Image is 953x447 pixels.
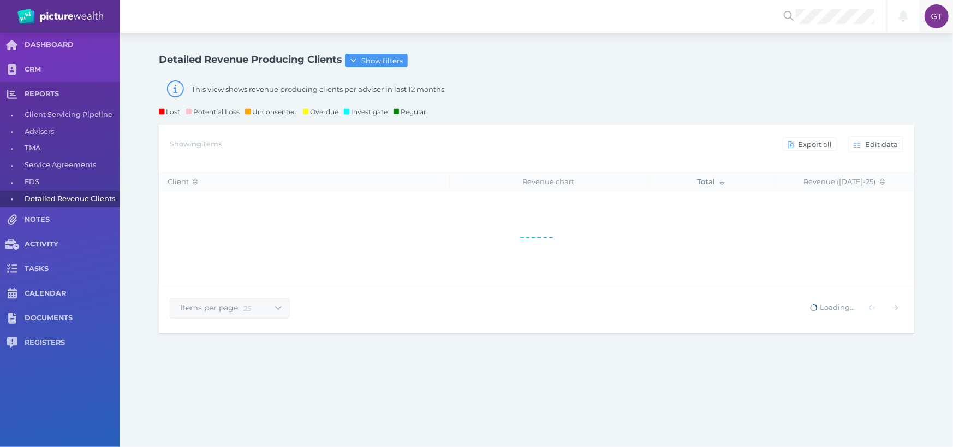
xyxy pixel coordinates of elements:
[170,303,243,313] span: Items per page
[925,4,949,28] div: Grant Teakle
[449,172,647,191] th: Revenue chart
[796,140,837,149] span: Export all
[25,140,116,157] span: TMA
[25,123,116,140] span: Advisers
[192,85,446,93] span: This view shows revenue producing clients per adviser in last 12 months.
[848,136,903,152] button: Edit data
[25,40,120,50] span: DASHBOARD
[25,215,120,225] span: NOTES
[186,108,240,116] span: Customer does not have future expected revenue, check please
[394,108,427,116] span: Regular
[864,300,880,316] button: Show previous page
[303,108,339,116] span: Customer has unpaid invoices more than 30 days
[25,264,120,274] span: TASKS
[344,108,388,116] span: Received money from customer when nothing was expected, check please
[25,174,116,191] span: FDS
[25,314,120,323] span: DOCUMENTS
[159,108,181,116] span: Customer has no incoming or expected transactions
[245,108,297,116] span: Received revenue for unconsented fee in past 30 days
[25,90,120,99] span: REPORTS
[25,65,120,74] span: CRM
[25,191,116,208] span: Detailed Revenue Clients
[25,338,120,348] span: REGISTERS
[168,177,198,186] span: Client
[783,137,837,151] button: Export all
[345,54,408,67] button: Show filters
[25,107,116,123] span: Client Servicing Pipeline
[170,139,222,148] span: Showing items
[809,303,855,311] span: Loading...
[25,240,120,249] span: ACTIVITY
[159,54,408,66] h1: Detailed Revenue Producing Clients
[863,140,903,149] span: Edit data
[887,300,903,316] button: Show next page
[25,289,120,298] span: CALENDAR
[697,177,724,186] span: Total
[931,12,942,21] span: GT
[804,177,885,186] span: Revenue ([DATE]-25)
[25,157,116,174] span: Service Agreements
[359,56,407,65] span: Show filters
[17,9,103,24] img: PW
